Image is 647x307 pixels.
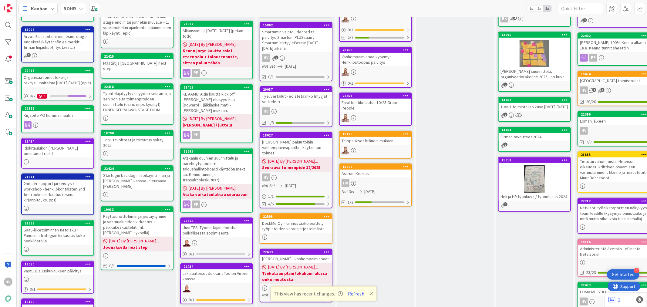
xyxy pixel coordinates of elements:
[348,27,353,33] span: 0 / 1
[25,139,93,143] div: 21434
[263,214,332,219] div: 22595
[340,179,411,187] div: HV
[260,132,332,208] a: 18027[PERSON_NAME] paluu töihin vanhempainvapaalta - käytännön toimet[DATE] By [PERSON_NAME]...Se...
[181,131,252,139] div: PP
[499,157,570,201] div: 11618Heli ja HR työnkuva / työnohjaus 2024
[101,83,174,125] a: 22418Työntekijätyytyväisyyden seuranta ja sen pohjalta toimenpiteiden suunnittelu (esim. enps kys...
[500,15,508,22] div: RK
[21,261,94,294] a: 18050Vastuullisuuskuvauksen päivitys0/1
[348,80,353,86] span: 0 / 1
[340,164,411,170] div: 18212
[260,133,332,157] div: 18027[PERSON_NAME] paluu töihin vanhempainvapaalta - käytännön toimet
[21,67,94,100] a: 22416Organisaatiomuutoket ja rekrysuunnitelma [DATE]-[DATE] (epic)0/21
[22,180,93,204] div: 2nd tier support järkeistys / workshop - henkilökohtaisten 2nd tier roolien kirkastus (esim. kirj...
[608,296,620,303] a: 1
[101,84,173,89] div: 22418
[22,106,93,111] div: 22377
[181,85,252,114] div: 22413KE AAMU: Altin kautta kick off [PERSON_NAME] elosyys-kuu (powerbi + jälkilaskelmat) - [PERSO...
[22,261,93,267] div: 18050
[342,165,411,169] div: 18212
[501,128,570,132] div: 14164
[25,221,93,225] div: 22368
[101,166,173,171] div: 22424
[342,68,349,76] img: IH
[101,89,173,114] div: Työntekijätyytyväisyyden seuranta ja sen pohjalta toimenpiteiden suunnittelu (esim. enps kyselyt)...
[499,32,570,81] div: 13295[PERSON_NAME] suunnittelu, organisaatiorakenne 2025, iso kuva
[499,127,570,133] div: 14164
[580,86,588,94] div: HV
[181,218,252,237] div: 22415Uusi TES: Työnantajan ehdotus paikallisesta sopimisesta
[260,54,332,62] div: HV
[63,5,76,12] b: BOHR
[104,207,173,212] div: 19913
[263,87,332,92] div: 20087
[260,22,332,81] a: 15802Smartumin vaihto Edenred tai päivitys Smartum PLUSsaan / Smartum siirtyy ePassiin [DATE]-[DA...
[180,218,253,258] a: 22415Uusi TES: Työnantajan ehdotus paikallisesta sopimisestaJS0/1
[184,219,252,223] div: 22415
[101,84,173,114] div: 22418Työntekijätyytyväisyyden seuranta ja sen pohjalta toimenpiteiden suunnittelu (esim. enps kys...
[101,130,174,160] a: 187901on1 tavoitteet ja toteutus syksy 2025
[22,285,93,293] div: 0/1
[499,103,570,111] div: 1-on-1 toiminta iso kuva [DATE]-[DATE]
[260,86,332,127] a: 20087Tyel vertailut - edistetäänkö (myyjät soittelee)HV1/3
[183,48,251,66] b: Kenno joryn kautta asiat eteenpäin + talousennuste, sitten paluu tähän
[268,193,274,200] span: 1 / 1
[260,87,332,106] div: 20087Tyel vertailut - edistetäänkö (myyjät soittelee)
[189,251,194,257] span: 0 / 1
[340,15,411,22] div: IH
[25,69,93,73] div: 22416
[180,21,253,79] a: 21997Allianssimalli [DATE]-[DATE] (pekan todo)[DATE] By [PERSON_NAME]...Kenno joryn kautta asiat ...
[180,263,253,304] a: 21934Lakisääteiset dokkarit Töölön Vireen kanssaJS0/1
[25,262,93,266] div: 18050
[583,18,587,22] span: 1
[260,87,332,92] div: 20087
[262,174,270,181] div: HV
[192,201,200,208] div: PP
[504,143,507,147] span: 1
[260,174,332,181] div: HV
[103,244,171,250] b: Joonaksella next step
[586,269,596,276] span: 23/23
[260,214,332,219] div: 22595
[340,68,411,76] div: IH
[504,83,507,86] span: 2
[22,221,93,226] div: 22368
[268,120,274,126] span: 1/3
[275,56,278,59] span: 1
[262,292,275,298] i: Not Set
[22,32,93,51] div: Arvot: Esillä pitäminen, esim. stage endeissä (käytännön esimerkit, firman linjaukset, työtavat...)
[25,28,93,32] div: 13296
[22,174,93,180] div: 21811
[30,93,35,99] span: 0 / 2
[101,206,174,270] a: 19913Käyttöönottotiimin järjestäytyminen ja vastuualueiden kirkastus + palkkakeskustelut (ml. [PE...
[501,33,570,37] div: 13295
[22,144,93,157] div: Riskitaulukon [PERSON_NAME] omistamat riskit
[181,269,252,283] div: Lakisääteiset dokkarit Töölön Vireen kanssa
[634,268,639,273] div: 4
[260,107,332,115] div: HV
[181,21,252,27] div: 21997
[22,68,93,73] div: 22416
[101,166,173,190] div: 22424Startegin backlogin läpikäynti Iinan ja [PERSON_NAME] kanssa - Seuraava [PERSON_NAME]
[340,79,411,87] div: 0/1
[260,193,332,200] div: 1/1
[342,48,411,52] div: 20760
[27,53,31,57] span: 1
[340,131,411,145] div: 19456Teippaukset brändin mukaan
[340,170,411,177] div: Astrum Keskus
[268,158,318,164] span: [DATE] By [PERSON_NAME]...
[183,239,190,247] img: JS
[586,99,596,105] span: 20/20
[13,1,28,8] span: Support
[263,250,332,254] div: 22633
[342,189,355,194] i: Not Set
[4,4,12,12] img: Visit kanbanzone.com
[504,202,507,206] span: 2
[22,267,93,275] div: Vastuullisuuskuvauksen päivitys
[601,88,605,92] span: 6
[586,139,592,145] span: 7/7
[340,137,411,145] div: Teippaukset brändin mukaan
[22,106,93,119] div: 22377Kirjapito PO homma maaliin
[342,147,349,154] img: IH
[181,250,252,258] div: 0/1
